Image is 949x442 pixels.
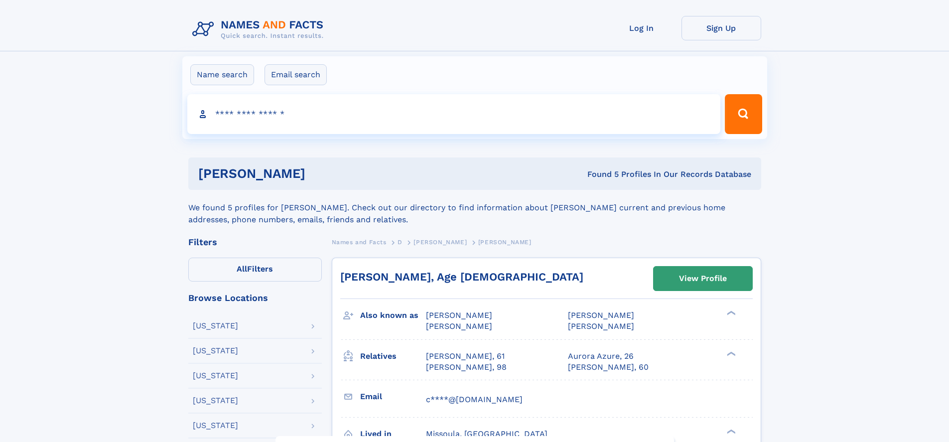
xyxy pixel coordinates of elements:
[478,239,532,246] span: [PERSON_NAME]
[193,422,238,430] div: [US_STATE]
[602,16,681,40] a: Log In
[413,239,467,246] span: [PERSON_NAME]
[193,322,238,330] div: [US_STATE]
[398,239,403,246] span: D
[426,321,492,331] span: [PERSON_NAME]
[193,372,238,380] div: [US_STATE]
[360,348,426,365] h3: Relatives
[568,321,634,331] span: [PERSON_NAME]
[188,294,322,302] div: Browse Locations
[198,167,446,180] h1: [PERSON_NAME]
[188,16,332,43] img: Logo Names and Facts
[188,238,322,247] div: Filters
[187,94,721,134] input: search input
[193,397,238,405] div: [US_STATE]
[679,267,727,290] div: View Profile
[360,307,426,324] h3: Also known as
[340,271,583,283] a: [PERSON_NAME], Age [DEMOGRAPHIC_DATA]
[237,264,247,274] span: All
[188,190,761,226] div: We found 5 profiles for [PERSON_NAME]. Check out our directory to find information about [PERSON_...
[724,428,736,435] div: ❯
[568,362,649,373] a: [PERSON_NAME], 60
[568,351,634,362] a: Aurora Azure, 26
[681,16,761,40] a: Sign Up
[725,94,762,134] button: Search Button
[724,310,736,316] div: ❯
[724,350,736,357] div: ❯
[332,236,387,248] a: Names and Facts
[188,258,322,282] label: Filters
[426,351,505,362] a: [PERSON_NAME], 61
[426,362,507,373] a: [PERSON_NAME], 98
[190,64,254,85] label: Name search
[446,169,751,180] div: Found 5 Profiles In Our Records Database
[360,388,426,405] h3: Email
[568,310,634,320] span: [PERSON_NAME]
[398,236,403,248] a: D
[426,310,492,320] span: [PERSON_NAME]
[654,267,752,291] a: View Profile
[426,429,547,439] span: Missoula, [GEOGRAPHIC_DATA]
[413,236,467,248] a: [PERSON_NAME]
[265,64,327,85] label: Email search
[193,347,238,355] div: [US_STATE]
